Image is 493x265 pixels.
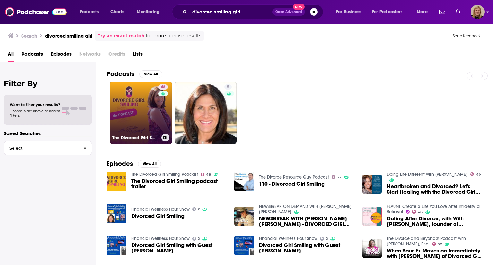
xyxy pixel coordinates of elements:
a: When Your Ex Moves on Immediately with Jackie Pilossoph of Divorced Girl Smiling on The Divorce &... [362,239,382,258]
span: 2 [326,237,328,240]
span: Divorced Girl Smiling with Guest [PERSON_NAME] [131,243,227,253]
a: When Your Ex Moves on Immediately with Jackie Pilossoph of Divorced Girl Smiling on The Divorce &... [387,248,482,259]
span: 48 [161,84,165,90]
img: Divorced Girl Smiling with Guest Jackie Pilossoph [234,236,254,255]
a: 48 [158,84,168,90]
span: More [417,7,428,16]
img: Podchaser - Follow, Share and Rate Podcasts [5,6,67,18]
a: Show notifications dropdown [437,6,448,17]
a: Dating After Divorce, with With Jackie Pilossoph, founder of Divorced Girl Smiling [387,216,482,227]
span: Dating After Divorce, with With [PERSON_NAME], founder of Divorced Girl Smiling [387,216,482,227]
span: Podcasts [80,7,99,16]
button: Open AdvancedNew [272,8,305,16]
span: 46 [418,211,423,214]
span: Credits [108,49,125,62]
a: 48 [201,173,211,176]
a: Heartbroken and Divorced? Let's Start Healing with the Divorced Girl Smiling [387,184,482,195]
button: Show profile menu [471,5,485,19]
h3: The Divorced Girl Smiling Podcast [112,135,159,141]
span: Want to filter your results? [10,102,60,107]
span: Charts [110,7,124,16]
img: NEWSBREAK WITH ERIC MARTIN KOPPELMAN - DIVORCED GIRL SMILING [234,207,254,226]
a: 40 [470,172,481,176]
a: NEWSBREAK ON DEMAND WITH ERIC MARTIN KOPPELMAN [259,204,352,215]
span: 2 [198,208,200,211]
a: 22 [332,175,341,179]
img: 110 - Divorced Girl Smiling [234,172,254,191]
a: Divorced Girl Smiling [131,213,185,219]
span: 2 [198,237,200,240]
a: Podcasts [22,49,43,62]
span: 22 [337,176,341,179]
a: Financial Wellness Hour Show [259,236,317,241]
button: View All [138,160,161,168]
span: Networks [79,49,101,62]
a: Show notifications dropdown [453,6,463,17]
h2: Episodes [107,160,133,168]
a: 48The Divorced Girl Smiling Podcast [110,82,172,144]
span: 52 [438,243,442,246]
p: Saved Searches [4,130,92,136]
span: Monitoring [137,7,160,16]
a: Divorced Girl Smiling [107,204,126,223]
a: PodcastsView All [107,70,162,78]
span: Open Advanced [275,10,302,13]
a: 2 [192,237,200,241]
button: Select [4,141,92,155]
a: The Divorce Resource Guy Podcast [259,175,329,180]
a: Lists [133,49,143,62]
a: NEWSBREAK WITH ERIC MARTIN KOPPELMAN - DIVORCED GIRL SMILING [259,216,355,227]
a: The Divorced Girl Smiling podcast trailer [107,172,126,191]
button: open menu [132,7,168,17]
a: Doing Life Different with Lesa Koski [387,172,468,177]
a: Divorced Girl Smiling with Guest Jackie Pilossoph [259,243,355,253]
a: The Divorced Girl Smiling Podcast [131,172,198,177]
button: open menu [368,7,412,17]
a: EpisodesView All [107,160,161,168]
button: View All [139,70,162,78]
a: 110 - Divorced Girl Smiling [259,181,325,187]
span: for more precise results [146,32,201,39]
a: The Divorced Girl Smiling podcast trailer [131,178,227,189]
span: Divorced Girl Smiling with Guest [PERSON_NAME] [259,243,355,253]
a: FLAUNT! Create a Life You Love After Infidelity or Betrayal [387,204,480,215]
button: open menu [75,7,107,17]
span: New [293,4,305,10]
span: 5 [227,84,229,90]
a: 52 [432,242,442,246]
h2: Filter By [4,79,92,88]
a: Dating After Divorce, with With Jackie Pilossoph, founder of Divorced Girl Smiling [362,207,382,226]
span: For Podcasters [372,7,403,16]
a: 2 [320,237,328,241]
div: Search podcasts, credits, & more... [178,4,329,19]
a: The Divorce and Beyond® Podcast with Susan Guthrie, Esq. [387,236,466,247]
a: 5 [224,84,232,90]
span: Logged in as avansolkema [471,5,485,19]
img: Divorced Girl Smiling with Guest Jackie Pilossoph [107,236,126,255]
a: 46 [412,210,423,214]
span: Select [4,146,78,150]
button: open menu [412,7,436,17]
span: Choose a tab above to access filters. [10,109,60,118]
a: Charts [106,7,128,17]
span: For Business [336,7,361,16]
a: Try an exact match [98,32,144,39]
span: When Your Ex Moves on Immediately with [PERSON_NAME] of Divorced Girl Smiling on The Divorce & Be... [387,248,482,259]
a: Episodes [51,49,72,62]
img: Heartbroken and Divorced? Let's Start Healing with the Divorced Girl Smiling [362,175,382,194]
img: User Profile [471,5,485,19]
span: 40 [476,173,481,176]
button: Send feedback [451,33,483,38]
